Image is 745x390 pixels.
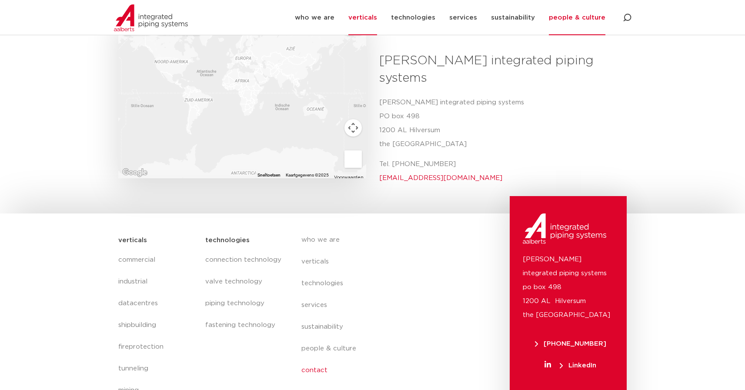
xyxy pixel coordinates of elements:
a: services [301,294,461,316]
span: Kaartgegevens ©2025 [286,173,329,177]
a: technologies [301,273,461,294]
a: LinkedIn [523,362,618,369]
a: fireprotection [118,336,197,358]
img: Google [120,167,149,178]
a: who we are [301,229,461,251]
a: people & culture [301,338,461,360]
a: connection technology [205,249,284,271]
p: [PERSON_NAME] integrated piping systems PO box 498 1200 AL Hilversum the [GEOGRAPHIC_DATA] [379,96,621,151]
h3: [PERSON_NAME] integrated piping systems [379,52,621,87]
h5: technologies [205,233,250,247]
p: Tel. [PHONE_NUMBER] [379,157,621,185]
span: [PHONE_NUMBER] [535,340,606,347]
a: fastening technology [205,314,284,336]
a: Voorwaarden (wordt geopend in een nieuw tabblad) [334,175,364,180]
a: commercial [118,249,197,271]
p: [PERSON_NAME] integrated piping systems po box 498 1200 AL Hilversum the [GEOGRAPHIC_DATA] [523,253,614,322]
a: tunneling [118,358,197,380]
h5: verticals [118,233,147,247]
a: [EMAIL_ADDRESS][DOMAIN_NAME] [379,175,502,181]
a: sustainability [301,316,461,338]
button: Sneltoetsen [257,172,281,178]
a: valve technology [205,271,284,293]
nav: Menu [301,229,461,381]
button: Sleep Pegman de kaart op om Street View te openen [344,150,362,168]
a: contact [301,360,461,381]
nav: Menu [205,249,284,336]
a: Dit gebied openen in Google Maps (er wordt een nieuw venster geopend) [120,167,149,178]
a: industrial [118,271,197,293]
a: [PHONE_NUMBER] [523,340,618,347]
button: Bedieningsopties voor de kaartweergave [344,119,362,137]
a: shipbuilding [118,314,197,336]
span: LinkedIn [560,362,596,369]
a: datacentres [118,293,197,314]
a: piping technology [205,293,284,314]
a: verticals [301,251,461,273]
